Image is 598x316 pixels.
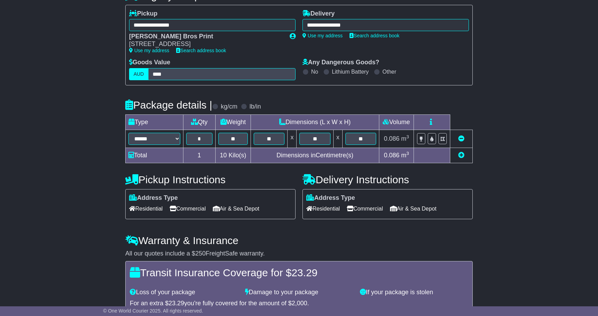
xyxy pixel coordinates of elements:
[183,148,216,163] td: 1
[129,10,157,18] label: Pickup
[311,68,318,75] label: No
[302,10,335,18] label: Delivery
[129,48,169,53] a: Use my address
[379,114,414,130] td: Volume
[129,194,178,202] label: Address Type
[130,300,468,307] div: For an extra $ you're fully covered for the amount of $ .
[458,135,464,142] a: Remove this item
[302,59,379,66] label: Any Dangerous Goods?
[169,300,184,307] span: 23.29
[347,203,383,214] span: Commercial
[302,33,343,38] a: Use my address
[251,114,379,130] td: Dimensions (L x W x H)
[220,152,227,159] span: 10
[170,203,206,214] span: Commercial
[251,148,379,163] td: Dimensions in Centimetre(s)
[292,300,307,307] span: 2,000
[126,148,183,163] td: Total
[103,308,203,314] span: © One World Courier 2025. All rights reserved.
[291,267,317,278] span: 23.29
[332,68,369,75] label: Lithium Battery
[215,114,251,130] td: Weight
[125,174,296,185] h4: Pickup Instructions
[306,203,340,214] span: Residential
[458,152,464,159] a: Add new item
[125,99,212,111] h4: Package details |
[382,68,396,75] label: Other
[130,267,468,278] h4: Transit Insurance Coverage for $
[390,203,437,214] span: Air & Sea Depot
[306,194,355,202] label: Address Type
[129,33,283,40] div: [PERSON_NAME] Bros Print
[356,289,472,296] div: If your package is stolen
[126,114,183,130] td: Type
[350,33,399,38] a: Search address book
[126,289,242,296] div: Loss of your package
[250,103,261,111] label: lb/in
[406,151,409,156] sup: 3
[129,40,283,48] div: [STREET_ADDRESS]
[125,235,473,246] h4: Warranty & Insurance
[401,152,409,159] span: m
[129,68,148,80] label: AUD
[302,174,473,185] h4: Delivery Instructions
[215,148,251,163] td: Kilo(s)
[221,103,237,111] label: kg/cm
[384,135,399,142] span: 0.086
[176,48,226,53] a: Search address book
[125,250,473,258] div: All our quotes include a $ FreightSafe warranty.
[129,59,170,66] label: Goods Value
[384,152,399,159] span: 0.086
[288,130,297,148] td: x
[213,203,260,214] span: Air & Sea Depot
[129,203,163,214] span: Residential
[333,130,342,148] td: x
[406,134,409,139] sup: 3
[195,250,206,257] span: 250
[183,114,216,130] td: Qty
[242,289,357,296] div: Damage to your package
[401,135,409,142] span: m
